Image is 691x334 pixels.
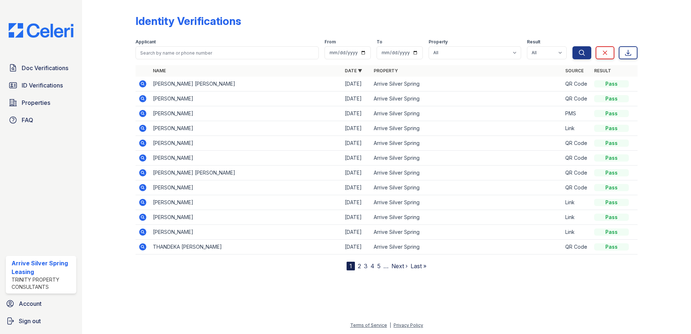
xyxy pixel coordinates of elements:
[19,299,42,308] span: Account
[342,225,371,240] td: [DATE]
[562,166,591,180] td: QR Code
[562,121,591,136] td: Link
[371,195,563,210] td: Arrive Silver Spring
[136,46,319,59] input: Search by name or phone number
[371,151,563,166] td: Arrive Silver Spring
[150,121,342,136] td: [PERSON_NAME]
[22,81,63,90] span: ID Verifications
[594,68,611,73] a: Result
[347,262,355,270] div: 1
[3,23,79,38] img: CE_Logo_Blue-a8612792a0a2168367f1c8372b55b34899dd931a85d93a1a3d3e32e68fde9ad4.png
[383,262,389,270] span: …
[594,80,629,87] div: Pass
[342,166,371,180] td: [DATE]
[371,77,563,91] td: Arrive Silver Spring
[136,14,241,27] div: Identity Verifications
[358,262,361,270] a: 2
[594,95,629,102] div: Pass
[150,77,342,91] td: [PERSON_NAME] [PERSON_NAME]
[594,140,629,147] div: Pass
[594,125,629,132] div: Pass
[153,68,166,73] a: Name
[150,180,342,195] td: [PERSON_NAME]
[594,154,629,162] div: Pass
[6,78,76,93] a: ID Verifications
[371,91,563,106] td: Arrive Silver Spring
[565,68,584,73] a: Source
[371,166,563,180] td: Arrive Silver Spring
[391,262,408,270] a: Next ›
[370,262,374,270] a: 4
[345,68,362,73] a: Date ▼
[342,77,371,91] td: [DATE]
[429,39,448,45] label: Property
[3,314,79,328] a: Sign out
[342,136,371,151] td: [DATE]
[150,91,342,106] td: [PERSON_NAME]
[342,180,371,195] td: [DATE]
[3,296,79,311] a: Account
[364,262,368,270] a: 3
[371,136,563,151] td: Arrive Silver Spring
[350,322,387,328] a: Terms of Service
[371,121,563,136] td: Arrive Silver Spring
[562,136,591,151] td: QR Code
[150,240,342,254] td: THANDEKA [PERSON_NAME]
[342,91,371,106] td: [DATE]
[342,151,371,166] td: [DATE]
[371,106,563,121] td: Arrive Silver Spring
[12,276,73,291] div: Trinity Property Consultants
[562,240,591,254] td: QR Code
[562,195,591,210] td: Link
[390,322,391,328] div: |
[562,77,591,91] td: QR Code
[150,106,342,121] td: [PERSON_NAME]
[150,210,342,225] td: [PERSON_NAME]
[377,39,382,45] label: To
[377,262,381,270] a: 5
[342,210,371,225] td: [DATE]
[22,98,50,107] span: Properties
[150,225,342,240] td: [PERSON_NAME]
[342,195,371,210] td: [DATE]
[594,169,629,176] div: Pass
[594,243,629,250] div: Pass
[150,195,342,210] td: [PERSON_NAME]
[371,180,563,195] td: Arrive Silver Spring
[6,113,76,127] a: FAQ
[594,184,629,191] div: Pass
[342,106,371,121] td: [DATE]
[22,64,68,72] span: Doc Verifications
[594,228,629,236] div: Pass
[342,121,371,136] td: [DATE]
[594,110,629,117] div: Pass
[411,262,426,270] a: Last »
[562,91,591,106] td: QR Code
[594,199,629,206] div: Pass
[136,39,156,45] label: Applicant
[22,116,33,124] span: FAQ
[562,225,591,240] td: Link
[150,166,342,180] td: [PERSON_NAME] [PERSON_NAME]
[6,95,76,110] a: Properties
[562,180,591,195] td: QR Code
[562,151,591,166] td: QR Code
[594,214,629,221] div: Pass
[374,68,398,73] a: Property
[371,210,563,225] td: Arrive Silver Spring
[150,151,342,166] td: [PERSON_NAME]
[12,259,73,276] div: Arrive Silver Spring Leasing
[371,240,563,254] td: Arrive Silver Spring
[342,240,371,254] td: [DATE]
[325,39,336,45] label: From
[562,210,591,225] td: Link
[394,322,423,328] a: Privacy Policy
[562,106,591,121] td: PMS
[150,136,342,151] td: [PERSON_NAME]
[6,61,76,75] a: Doc Verifications
[371,225,563,240] td: Arrive Silver Spring
[19,317,41,325] span: Sign out
[527,39,540,45] label: Result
